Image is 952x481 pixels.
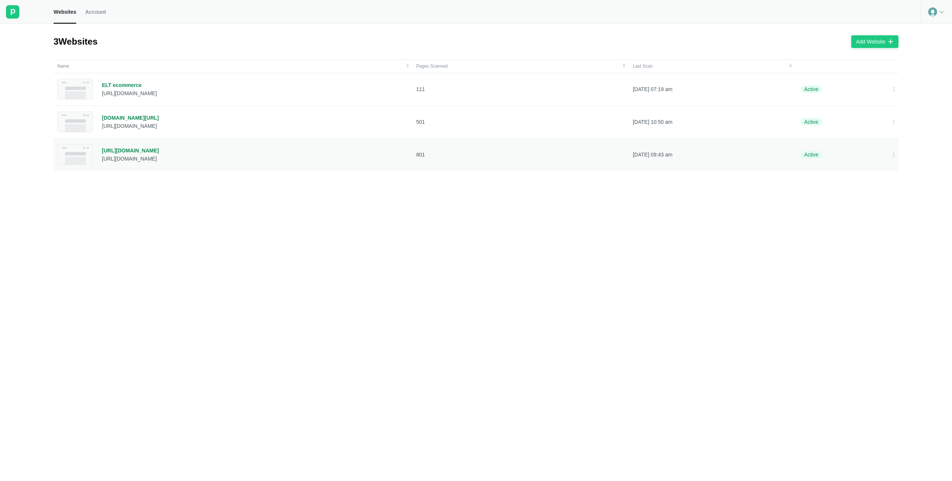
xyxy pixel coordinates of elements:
[416,119,625,125] p: 501
[416,151,625,158] p: 801
[633,86,792,93] p: [DATE] 07:19 am
[102,114,159,121] div: [DOMAIN_NAME][URL]
[102,147,159,154] div: [URL][DOMAIN_NAME]
[416,86,625,93] p: 111
[851,35,898,48] button: Add Website
[102,82,157,88] div: ELT ecommerce
[412,59,629,73] td: Pages Scanned
[633,151,792,158] p: [DATE] 09:43 am
[102,90,157,97] div: [URL][DOMAIN_NAME]
[801,118,822,126] div: Active
[85,9,106,15] span: Account
[633,119,792,125] p: [DATE] 10:50 am
[102,123,159,129] div: [URL][DOMAIN_NAME]
[801,85,822,93] div: Active
[102,155,159,162] div: [URL][DOMAIN_NAME]
[801,151,822,158] div: Active
[629,59,796,73] td: Last Scan
[856,38,885,45] div: Add Website
[54,59,412,73] td: Name
[54,9,76,15] span: Websites
[54,36,97,48] div: 3 Websites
